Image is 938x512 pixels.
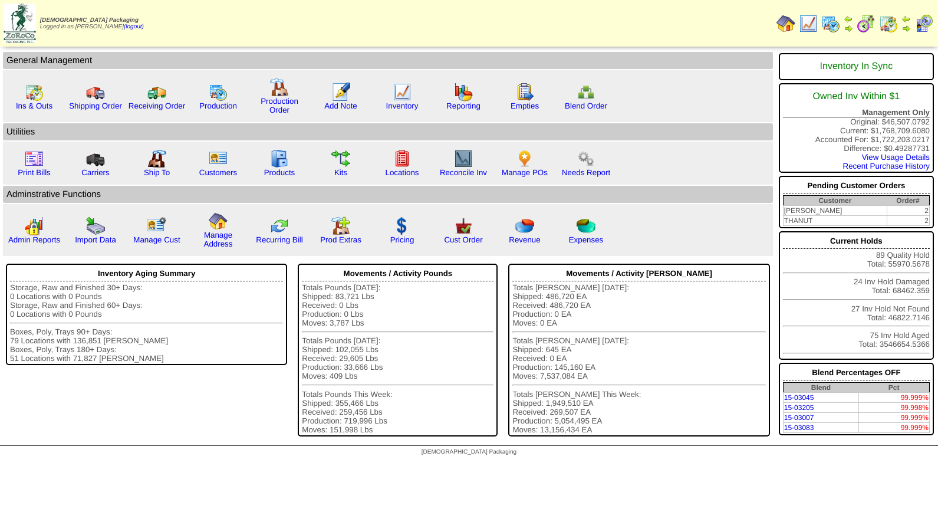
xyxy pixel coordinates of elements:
a: Ins & Outs [16,101,52,110]
img: line_graph.gif [393,83,412,101]
div: Inventory In Sync [783,55,930,78]
img: import.gif [86,216,105,235]
img: graph.gif [454,83,473,101]
a: Locations [385,168,419,177]
a: Production [199,101,237,110]
a: Blend Order [565,101,607,110]
a: View Usage Details [862,153,930,162]
a: Revenue [509,235,540,244]
a: Shipping Order [69,101,122,110]
a: Recurring Bill [256,235,302,244]
img: arrowleft.gif [844,14,853,24]
img: reconcile.gif [270,216,289,235]
td: 99.998% [858,403,929,413]
div: Inventory Aging Summary [10,266,283,281]
img: managecust.png [146,216,168,235]
a: Pricing [390,235,414,244]
div: Original: $46,507.0792 Current: $1,768,709.6080 Accounted For: $1,722,203.0217 Difference: $0.492... [779,83,934,173]
img: calendarinout.gif [879,14,898,33]
a: Prod Extras [320,235,361,244]
img: factory2.gif [147,149,166,168]
img: pie_chart.png [515,216,534,235]
a: Print Bills [18,168,51,177]
span: [DEMOGRAPHIC_DATA] Packaging [40,17,139,24]
a: Manage Cust [133,235,180,244]
a: 15-03205 [784,403,814,412]
div: Totals Pounds [DATE]: Shipped: 83,721 Lbs Received: 0 Lbs Production: 0 Lbs Moves: 3,787 Lbs Tota... [302,283,493,434]
a: Reporting [446,101,480,110]
div: Management Only [783,108,930,117]
a: 15-03083 [784,424,814,432]
img: cabinet.gif [270,149,289,168]
img: calendarinout.gif [25,83,44,101]
td: 2 [887,216,929,226]
img: orders.gif [331,83,350,101]
a: Receiving Order [129,101,185,110]
a: Products [264,168,295,177]
div: Totals [PERSON_NAME] [DATE]: Shipped: 486,720 EA Received: 486,720 EA Production: 0 EA Moves: 0 E... [512,283,765,434]
img: network.png [577,83,595,101]
img: graph2.png [25,216,44,235]
img: calendarcustomer.gif [914,14,933,33]
td: [PERSON_NAME] [783,206,887,216]
img: workflow.png [577,149,595,168]
img: calendarprod.gif [821,14,840,33]
img: prodextras.gif [331,216,350,235]
td: 99.999% [858,393,929,403]
th: Blend [783,383,858,393]
img: truck2.gif [147,83,166,101]
a: Admin Reports [8,235,60,244]
td: Utilities [3,123,773,140]
div: Movements / Activity Pounds [302,266,493,281]
div: Movements / Activity [PERSON_NAME] [512,266,765,281]
img: arrowright.gif [901,24,911,33]
td: 99.999% [858,413,929,423]
img: truck.gif [86,83,105,101]
a: Expenses [569,235,604,244]
img: invoice2.gif [25,149,44,168]
a: Cust Order [444,235,482,244]
a: Empties [511,101,539,110]
div: Storage, Raw and Finished 30+ Days: 0 Locations with 0 Pounds Storage, Raw and Finished 60+ Days:... [10,283,283,363]
img: po.png [515,149,534,168]
a: (logout) [124,24,144,30]
a: Ship To [144,168,170,177]
a: Recent Purchase History [843,162,930,170]
img: locations.gif [393,149,412,168]
img: truck3.gif [86,149,105,168]
a: Reconcile Inv [440,168,487,177]
img: workorder.gif [515,83,534,101]
th: Customer [783,196,887,206]
span: Logged in as [PERSON_NAME] [40,17,144,30]
th: Order# [887,196,929,206]
a: 15-03045 [784,393,814,402]
a: Manage POs [502,168,548,177]
a: Manage Address [204,231,233,248]
img: home.gif [209,212,228,231]
img: calendarprod.gif [209,83,228,101]
a: Carriers [81,168,109,177]
img: line_graph2.gif [454,149,473,168]
a: 15-03007 [784,413,814,422]
img: pie_chart2.png [577,216,595,235]
img: arrowleft.gif [901,14,911,24]
img: factory.gif [270,78,289,97]
img: customers.gif [209,149,228,168]
img: dollar.gif [393,216,412,235]
td: 99.999% [858,423,929,433]
a: Import Data [75,235,116,244]
img: home.gif [776,14,795,33]
span: [DEMOGRAPHIC_DATA] Packaging [422,449,516,455]
img: arrowright.gif [844,24,853,33]
td: General Management [3,52,773,69]
a: Production Order [261,97,298,114]
div: 89 Quality Hold Total: 55970.5678 24 Inv Hold Damaged Total: 68462.359 27 Inv Hold Not Found Tota... [779,231,934,360]
div: Owned Inv Within $1 [783,86,930,108]
div: Pending Customer Orders [783,178,930,193]
td: Adminstrative Functions [3,186,773,203]
a: Kits [334,168,347,177]
img: cust_order.png [454,216,473,235]
a: Inventory [386,101,419,110]
img: calendarblend.gif [857,14,876,33]
img: zoroco-logo-small.webp [4,4,36,43]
